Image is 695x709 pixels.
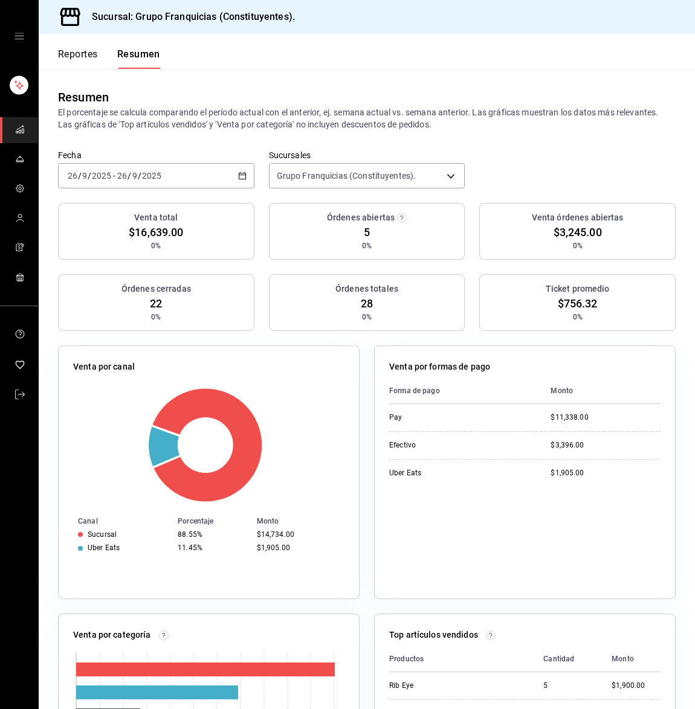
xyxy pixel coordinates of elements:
[151,240,161,251] span: 0%
[121,283,191,295] h3: Órdenes cerradas
[257,544,340,552] div: $1,905.00
[151,312,161,322] span: 0%
[88,171,91,181] span: /
[150,295,162,312] span: 22
[59,515,173,528] th: Canal
[58,48,98,69] button: Reportes
[129,224,183,240] span: $16,639.00
[551,468,661,478] div: $1,905.00
[88,544,120,552] div: Uber Eats
[15,31,24,41] button: open drawer
[88,530,117,539] div: Sucursal
[389,468,486,478] div: Uber Eats
[389,440,486,451] div: Efectivo
[117,48,160,69] button: Resumen
[551,440,661,451] div: $3,396.00
[113,171,115,181] span: -
[58,151,254,159] label: Fecha
[128,171,131,181] span: /
[67,171,78,181] input: --
[132,171,138,181] input: --
[58,106,676,130] p: El porcentaje se calcula comparando el período actual con el anterior, ej. semana actual vs. sema...
[532,211,624,224] h3: Venta órdenes abiertas
[602,646,661,672] th: Monto
[361,295,373,312] span: 28
[252,515,359,528] th: Monto
[389,412,486,423] div: Pay
[178,544,247,552] div: 11.45%
[335,283,398,295] h3: Órdenes totales
[543,681,592,691] div: 5
[73,629,151,641] p: Venta por categoría
[327,211,395,224] h3: Órdenes abiertas
[534,646,602,672] th: Cantidad
[178,530,247,539] div: 88.55%
[82,10,295,24] h3: Sucursal: Grupo Franquicias (Constituyentes).
[138,171,141,181] span: /
[141,171,162,181] input: ----
[389,681,486,691] div: Rib Eye
[82,171,88,181] input: --
[269,151,465,159] label: Sucursales
[558,295,598,312] span: $756.32
[78,171,82,181] span: /
[58,88,109,106] div: Resumen
[277,170,416,182] span: Grupo Franquicias (Constituyentes).
[541,378,661,404] th: Monto
[554,224,602,240] span: $3,245.00
[257,530,340,539] div: $14,734.00
[389,629,478,641] p: Top artículos vendidos
[134,211,178,224] h3: Venta total
[364,224,370,240] span: 5
[389,361,490,373] p: Venta por formas de pago
[546,283,610,295] h3: Ticket promedio
[573,240,583,251] span: 0%
[173,515,251,528] th: Porcentaje
[612,681,661,691] div: $1,900.00
[58,48,160,69] div: navigation tabs
[389,646,534,672] th: Productos
[117,171,128,181] input: --
[362,312,372,322] span: 0%
[551,412,661,423] div: $11,338.00
[573,312,583,322] span: 0%
[389,378,541,404] th: Forma de pago
[362,240,372,251] span: 0%
[73,361,135,373] p: Venta por canal
[91,171,112,181] input: ----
